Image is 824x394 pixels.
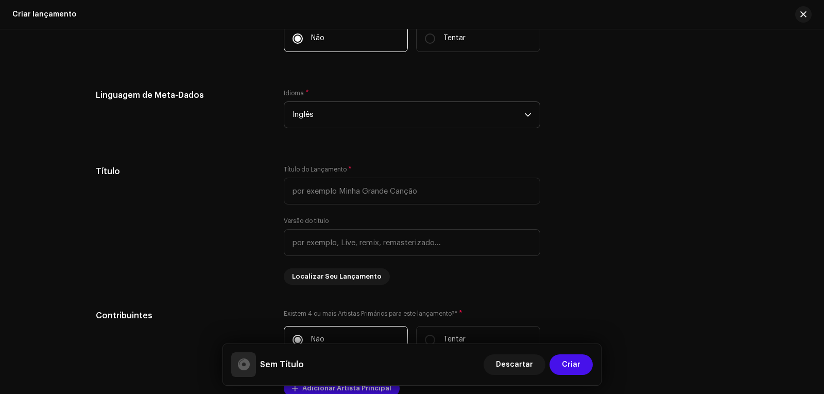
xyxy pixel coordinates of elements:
[284,89,309,97] label: Idioma
[311,33,324,44] p: Não
[484,354,545,375] button: Descartar
[284,178,540,204] input: por exemplo Minha Grande Canção
[292,266,382,287] span: Localizar Seu Lançamento
[260,358,304,371] h5: Sem Título
[284,229,540,256] input: por exemplo, Live, remix, remasterizado...
[311,336,324,343] font: Não
[284,217,329,225] label: Versão do título
[293,111,314,118] font: Inglês
[443,35,466,42] font: Tentar
[284,165,352,174] label: Título do Lançamento
[284,268,390,285] button: Localizar Seu Lançamento
[524,102,531,128] div: gatilho suspenso
[293,102,524,128] span: Inglês
[96,91,204,99] font: Linguagem de Meta-Dados
[550,354,593,375] button: Criar
[562,354,580,375] span: Criar
[496,361,533,368] font: Descartar
[284,310,540,318] label: Existem 4 ou mais Artistas Primários para este lançamento?*
[443,336,466,343] font: Tentar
